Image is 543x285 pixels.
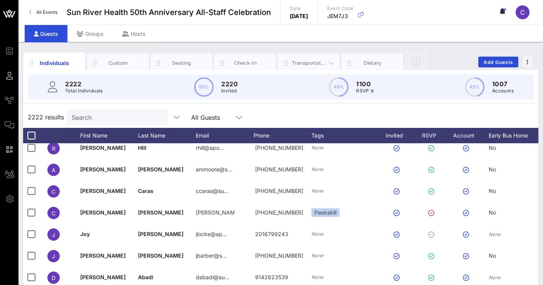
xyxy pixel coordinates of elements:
[138,144,146,151] span: Hill
[255,166,303,173] span: +18457629158
[138,209,183,216] span: [PERSON_NAME]
[80,274,126,280] span: [PERSON_NAME]
[80,128,138,143] div: First Name
[52,253,55,260] span: J
[311,231,324,237] i: None
[80,144,126,151] span: [PERSON_NAME]
[311,208,340,217] div: Peekskill
[489,166,496,173] span: No
[52,167,55,173] span: A
[25,6,62,18] a: All Events
[255,144,303,151] span: +19172445351
[138,274,153,280] span: Abadi
[516,5,530,19] div: C
[196,202,234,223] p: [PERSON_NAME]@v…
[355,59,390,67] div: Dietary
[196,128,254,143] div: Email
[138,166,183,173] span: [PERSON_NAME]
[492,87,514,95] p: Accounts
[311,166,324,172] i: None
[52,188,55,195] span: C
[327,5,354,12] p: Event Code
[67,7,271,18] span: Sun River Health 50th Anniversary All-Staff Celebration
[196,137,224,159] p: rhill@apo…
[52,275,55,281] span: D
[113,25,155,42] div: Hosts
[138,231,183,237] span: [PERSON_NAME]
[101,59,135,67] div: Custom
[196,180,229,202] p: ccaras@su…
[255,231,288,237] span: 2016799243
[255,274,288,280] span: 9142623539
[356,79,373,89] p: 1100
[446,128,489,143] div: Account
[37,59,72,67] div: Individuals
[138,188,153,194] span: Caras
[489,188,496,194] span: No
[52,145,55,152] span: R
[65,79,103,89] p: 2222
[138,252,183,259] span: [PERSON_NAME]
[311,188,324,194] i: None
[187,109,248,125] div: All Guests
[489,275,501,280] i: None
[327,12,354,20] p: JEM7J3
[52,210,55,216] span: C
[311,274,324,280] i: None
[520,8,525,16] span: C
[292,59,326,67] div: Transportation
[254,128,311,143] div: Phone
[492,79,514,89] p: 1007
[28,112,64,122] span: 2222 results
[80,209,126,216] span: [PERSON_NAME]
[80,188,126,194] span: [PERSON_NAME]
[80,166,126,173] span: [PERSON_NAME]
[165,59,199,67] div: Seating
[489,231,501,237] i: None
[67,25,113,42] div: Groups
[377,128,419,143] div: Invited
[191,114,220,121] div: All Guests
[36,9,57,15] span: All Events
[196,159,232,180] p: ammoore@s…
[356,87,373,95] p: RSVP`d
[311,145,324,151] i: None
[489,209,496,216] span: No
[419,128,446,143] div: RSVP
[290,12,308,20] p: [DATE]
[255,209,303,216] span: +639055402900
[489,144,496,151] span: No
[52,231,55,238] span: J
[255,188,303,194] span: +18455701917
[221,87,238,95] p: Invited
[196,223,227,245] p: jlocke@ap…
[483,59,514,65] span: Add Guests
[228,59,262,67] div: Check-In
[65,87,103,95] p: Total Individuals
[80,231,90,237] span: Joy
[196,245,227,267] p: jbarber@s…
[138,128,196,143] div: Last Name
[255,252,303,259] span: 607-437-0421
[80,252,126,259] span: [PERSON_NAME]
[311,253,324,258] i: None
[478,57,518,67] button: Add Guests
[489,252,496,259] span: No
[221,79,238,89] p: 2220
[25,25,67,42] div: Guests
[290,5,308,12] p: Date
[311,128,377,143] div: Tags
